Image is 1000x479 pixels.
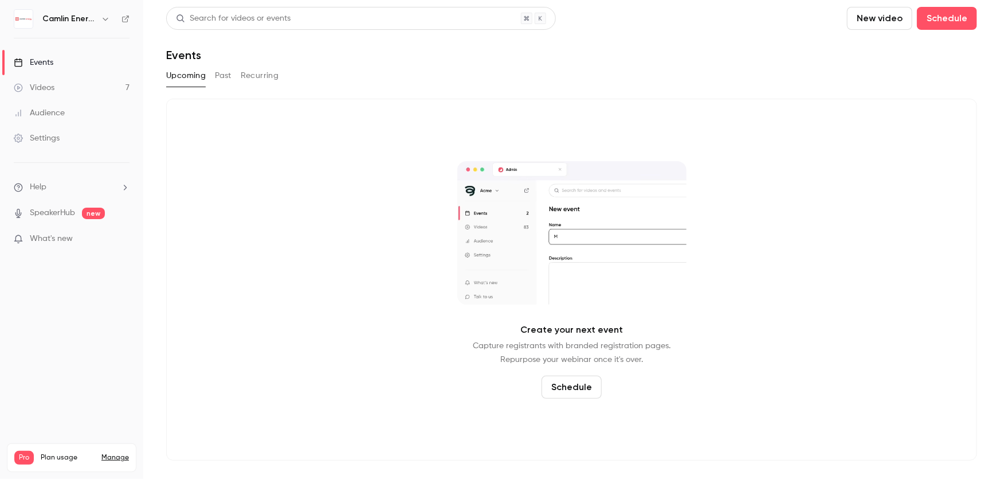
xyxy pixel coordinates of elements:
[14,10,33,28] img: Camlin Energy
[41,453,95,462] span: Plan usage
[542,376,602,399] button: Schedule
[82,208,105,219] span: new
[30,207,75,219] a: SpeakerHub
[14,181,130,193] li: help-dropdown-opener
[14,451,34,465] span: Pro
[166,67,206,85] button: Upcoming
[241,67,279,85] button: Recurring
[30,181,46,193] span: Help
[14,57,53,68] div: Events
[473,339,670,367] p: Capture registrants with branded registration pages. Repurpose your webinar once it's over.
[14,82,54,94] div: Videos
[215,67,232,85] button: Past
[847,7,912,30] button: New video
[176,13,291,25] div: Search for videos or events
[14,107,65,119] div: Audience
[101,453,129,462] a: Manage
[520,323,623,337] p: Create your next event
[14,133,60,144] div: Settings
[116,234,130,244] iframe: Noticeable Trigger
[42,13,96,25] h6: Camlin Energy
[30,233,73,245] span: What's new
[917,7,977,30] button: Schedule
[166,48,201,62] h1: Events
